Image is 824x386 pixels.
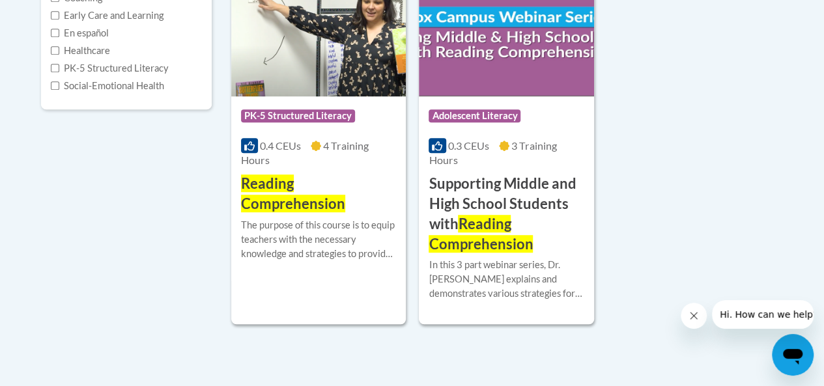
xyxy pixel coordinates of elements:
label: Social-Emotional Health [51,79,164,93]
label: PK-5 Structured Literacy [51,61,169,76]
iframe: Message from company [712,300,814,329]
input: Checkbox for Options [51,81,59,90]
label: Early Care and Learning [51,8,163,23]
input: Checkbox for Options [51,11,59,20]
span: 0.4 CEUs [260,139,301,152]
label: Healthcare [51,44,110,58]
label: En español [51,26,109,40]
div: In this 3 part webinar series, Dr. [PERSON_NAME] explains and demonstrates various strategies for... [429,258,584,301]
div: The purpose of this course is to equip teachers with the necessary knowledge and strategies to pr... [241,218,396,261]
span: Hi. How can we help? [8,9,106,20]
input: Checkbox for Options [51,64,59,72]
h3: Supporting Middle and High School Students with [429,174,584,254]
iframe: Close message [681,303,707,329]
iframe: Button to launch messaging window [772,334,814,376]
span: PK-5 Structured Literacy [241,109,355,122]
span: Adolescent Literacy [429,109,520,122]
span: Reading Comprehension [241,174,345,212]
input: Checkbox for Options [51,29,59,37]
input: Checkbox for Options [51,46,59,55]
span: 0.3 CEUs [448,139,489,152]
span: Reading Comprehension [429,215,533,253]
